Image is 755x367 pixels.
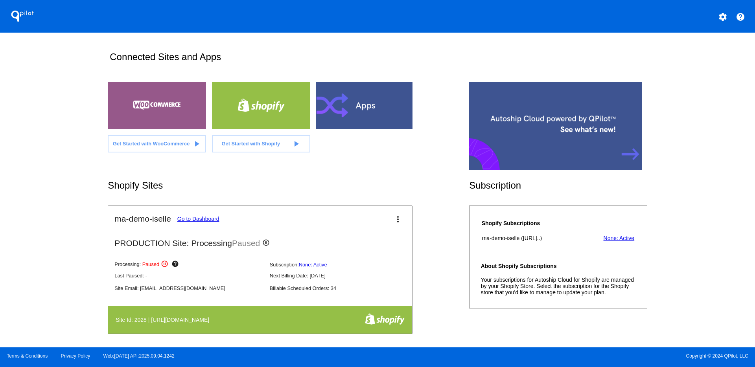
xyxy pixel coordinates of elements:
[212,135,310,152] a: Get Started with Shopify
[103,353,175,359] a: Web:[DATE] API:2025.09.04.1242
[61,353,90,359] a: Privacy Policy
[114,273,263,279] p: Last Paused: -
[736,12,745,22] mat-icon: help
[7,8,38,24] h1: QPilot
[365,313,405,325] img: f8a94bdc-cb89-4d40-bdcd-a0261eff8977
[299,262,327,268] a: None: Active
[171,260,181,270] mat-icon: help
[161,260,170,270] mat-icon: pause_circle_outline
[108,135,206,152] a: Get Started with WooCommerce
[270,285,418,291] p: Billable Scheduled Orders: 34
[222,141,280,147] span: Get Started with Shopify
[192,139,201,149] mat-icon: play_arrow
[142,262,159,268] span: Paused
[482,235,582,242] th: ma-demo-iselle ([URL]..)
[7,353,48,359] a: Terms & Conditions
[108,180,469,191] h2: Shopify Sites
[108,232,412,248] h2: PRODUCTION Site: Processing
[262,239,272,248] mat-icon: pause_circle_outline
[232,239,260,248] span: Paused
[113,141,190,147] span: Get Started with WooCommerce
[270,262,418,268] p: Subscription:
[270,273,418,279] p: Next Billing Date: [DATE]
[116,317,213,323] h4: Site Id: 2028 | [URL][DOMAIN_NAME]
[114,214,171,224] h2: ma-demo-iselle
[604,235,635,241] a: None: Active
[291,139,301,149] mat-icon: play_arrow
[482,220,582,226] h4: Shopify Subscriptions
[469,180,647,191] h2: Subscription
[481,277,635,295] p: Your subscriptions for Autoship Cloud for Shopify are managed by your Shopify Store. Select the s...
[114,260,263,270] p: Processing:
[481,263,635,269] h4: About Shopify Subscriptions
[177,216,219,222] a: Go to Dashboard
[114,285,263,291] p: Site Email: [EMAIL_ADDRESS][DOMAIN_NAME]
[718,12,727,22] mat-icon: settings
[110,51,643,69] h2: Connected Sites and Apps
[393,215,403,224] mat-icon: more_vert
[384,353,748,359] span: Copyright © 2024 QPilot, LLC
